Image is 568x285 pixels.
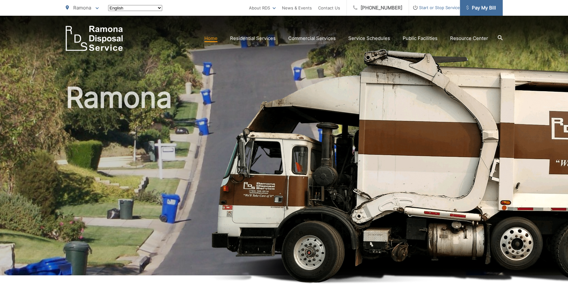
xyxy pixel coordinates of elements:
a: News & Events [282,4,312,12]
span: Pay My Bill [466,4,496,12]
h1: Ramona [66,82,503,281]
a: Service Schedules [348,35,390,42]
select: Select a language [108,5,162,11]
a: Home [204,35,218,42]
a: Contact Us [318,4,340,12]
a: Residential Services [230,35,276,42]
span: Ramona [73,5,91,11]
a: About RDS [249,4,276,12]
a: Resource Center [450,35,488,42]
a: Commercial Services [288,35,336,42]
a: EDCD logo. Return to the homepage. [66,26,123,51]
a: Public Facilities [403,35,438,42]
